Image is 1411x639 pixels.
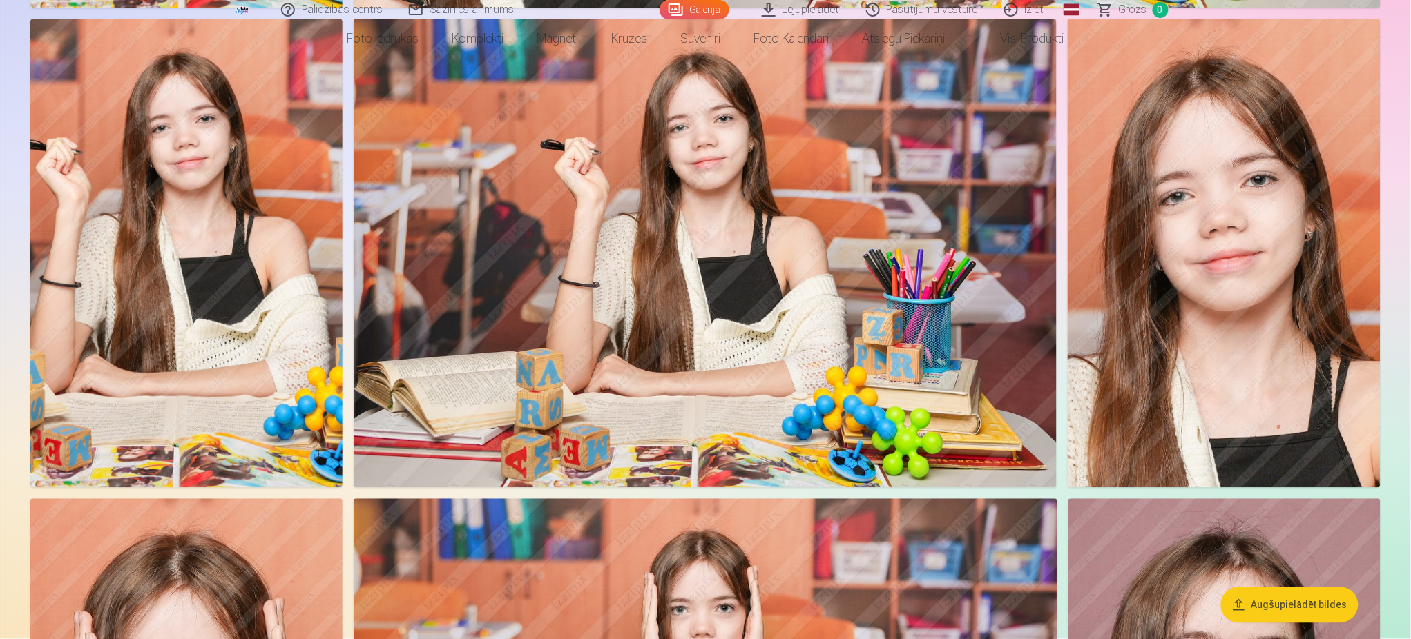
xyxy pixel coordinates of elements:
button: Augšupielādēt bildes [1221,587,1359,622]
a: Atslēgu piekariņi [846,19,962,58]
img: /fa1 [235,6,250,14]
a: Visi produkti [962,19,1081,58]
a: Komplekti [436,19,521,58]
a: Foto kalendāri [738,19,846,58]
a: Foto izdrukas [331,19,436,58]
span: Grozs [1119,1,1147,18]
a: Magnēti [521,19,595,58]
a: Suvenīri [664,19,738,58]
span: 0 [1153,2,1169,18]
a: Krūzes [595,19,664,58]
